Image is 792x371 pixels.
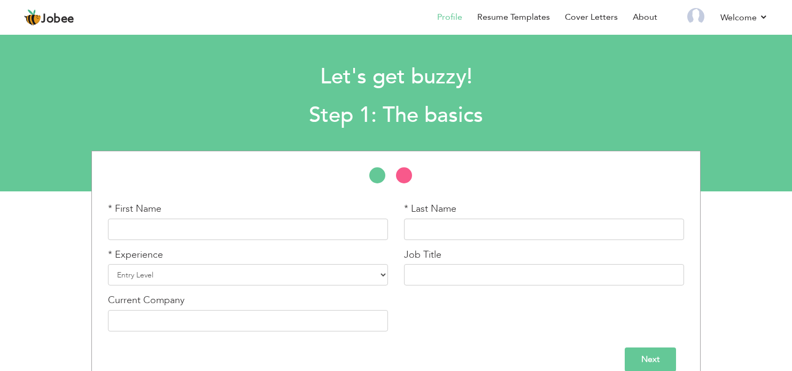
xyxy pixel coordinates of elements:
[107,63,685,91] h1: Let's get buzzy!
[633,11,657,24] a: About
[477,11,550,24] a: Resume Templates
[565,11,618,24] a: Cover Letters
[108,202,161,216] label: * First Name
[24,9,41,26] img: jobee.io
[404,248,441,262] label: Job Title
[720,11,768,24] a: Welcome
[108,293,184,307] label: Current Company
[24,9,74,26] a: Jobee
[41,13,74,25] span: Jobee
[107,102,685,129] h2: Step 1: The basics
[437,11,462,24] a: Profile
[687,8,704,25] img: Profile Img
[404,202,456,216] label: * Last Name
[108,248,163,262] label: * Experience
